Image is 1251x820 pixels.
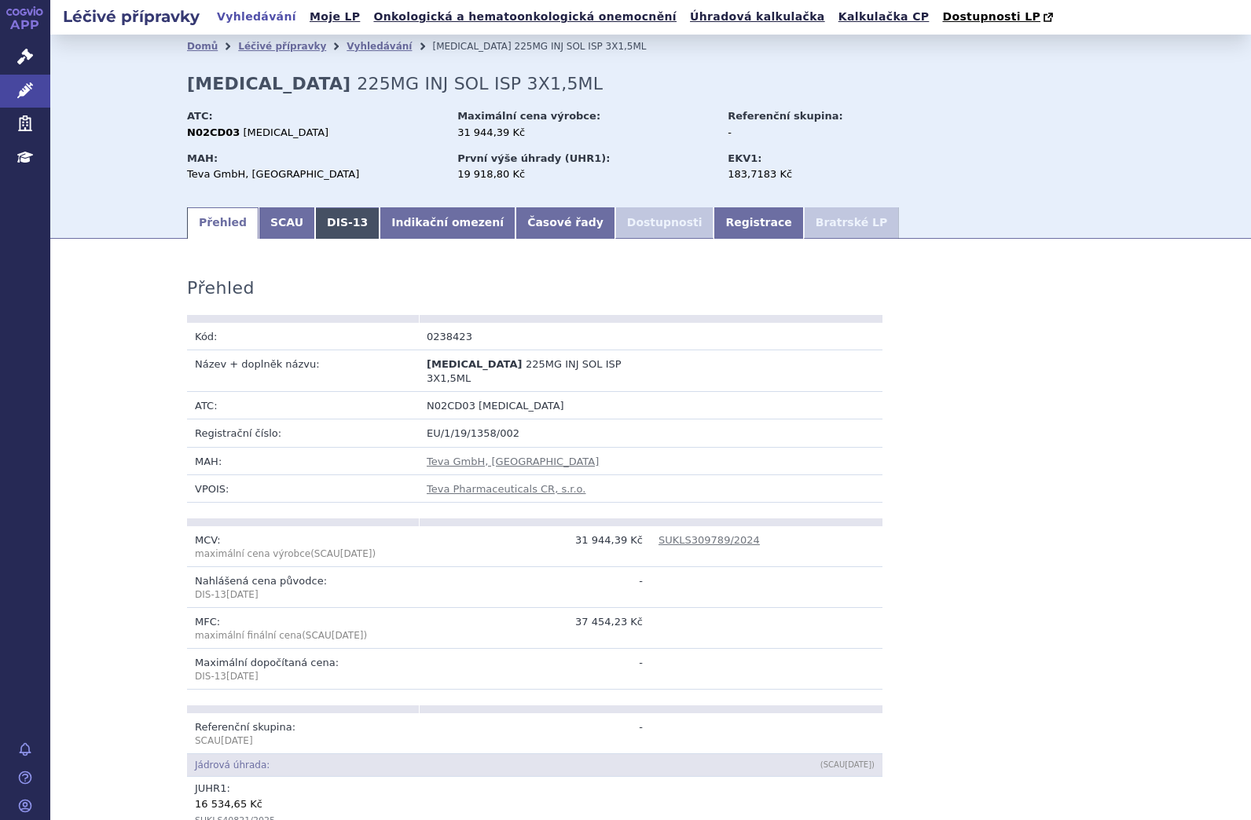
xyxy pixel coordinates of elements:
[195,588,411,602] p: DIS-13
[195,548,310,559] span: maximální cena výrobce
[427,483,585,495] a: Teva Pharmaceuticals CR, s.r.o.
[221,735,253,746] span: [DATE]
[845,760,871,769] span: [DATE]
[714,207,803,239] a: Registrace
[834,6,934,27] a: Kalkulačka CP
[195,548,376,559] span: (SCAU )
[937,6,1061,28] a: Dostupnosti LP
[226,671,259,682] span: [DATE]
[305,6,365,27] a: Moje LP
[187,350,419,391] td: Název + doplněk názvu:
[187,323,419,350] td: Kód:
[347,41,412,52] a: Vyhledávání
[728,126,904,140] div: -
[187,474,419,502] td: VPOIS:
[187,41,218,52] a: Domů
[50,5,212,27] h2: Léčivé přípravky
[195,670,411,683] p: DIS-13
[195,734,411,748] p: SCAU
[369,6,681,27] a: Onkologická a hematoonkologická onemocnění
[187,167,442,181] div: Teva GmbH, [GEOGRAPHIC_DATA]
[187,649,419,690] td: Maximální dopočítaná cena:
[427,456,599,467] a: Teva GmbH, [GEOGRAPHIC_DATA]
[332,630,364,641] span: [DATE]
[340,548,372,559] span: [DATE]
[380,207,515,239] a: Indikační omezení
[427,400,475,412] span: N02CD03
[419,567,651,608] td: -
[187,608,419,649] td: MFC:
[187,713,419,754] td: Referenční skupina:
[457,110,600,122] strong: Maximální cena výrobce:
[457,152,610,164] strong: První výše úhrady (UHR1):
[244,126,329,138] span: [MEDICAL_DATA]
[427,358,522,370] span: [MEDICAL_DATA]
[195,796,875,811] div: 16 534,65 Kč
[259,207,315,239] a: SCAU
[419,526,651,567] td: 31 944,39 Kč
[187,152,218,164] strong: MAH:
[515,207,615,239] a: Časové řady
[220,782,226,794] span: 1
[432,41,511,52] span: [MEDICAL_DATA]
[457,167,713,181] div: 19 918,80 Kč
[187,447,419,474] td: MAH:
[187,278,255,298] h3: Přehled
[187,754,651,777] td: Jádrová úhrada:
[419,323,651,350] td: 0238423
[187,126,240,138] strong: N02CD03
[728,110,842,122] strong: Referenční skupina:
[212,6,301,27] a: Vyhledávání
[357,74,603,93] span: 225MG INJ SOL ISP 3X1,5ML
[187,110,213,122] strong: ATC:
[187,74,350,93] strong: [MEDICAL_DATA]
[419,713,651,754] td: -
[515,41,647,52] span: 225MG INJ SOL ISP 3X1,5ML
[820,760,875,769] span: (SCAU )
[728,152,761,164] strong: EKV1:
[187,392,419,419] td: ATC:
[479,400,564,412] span: [MEDICAL_DATA]
[685,6,830,27] a: Úhradová kalkulačka
[419,649,651,690] td: -
[195,629,411,642] p: maximální finální cena
[427,358,622,384] span: 225MG INJ SOL ISP 3X1,5ML
[187,207,259,239] a: Přehled
[659,534,760,546] a: SUKLS309789/2024
[419,419,882,447] td: EU/1/19/1358/002
[728,167,904,181] div: 183,7183 Kč
[942,10,1040,23] span: Dostupnosti LP
[315,207,380,239] a: DIS-13
[187,526,419,567] td: MCV:
[187,567,419,608] td: Nahlášená cena původce:
[226,589,259,600] span: [DATE]
[187,419,419,447] td: Registrační číslo:
[238,41,326,52] a: Léčivé přípravky
[302,630,367,641] span: (SCAU )
[419,608,651,649] td: 37 454,23 Kč
[457,126,713,140] div: 31 944,39 Kč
